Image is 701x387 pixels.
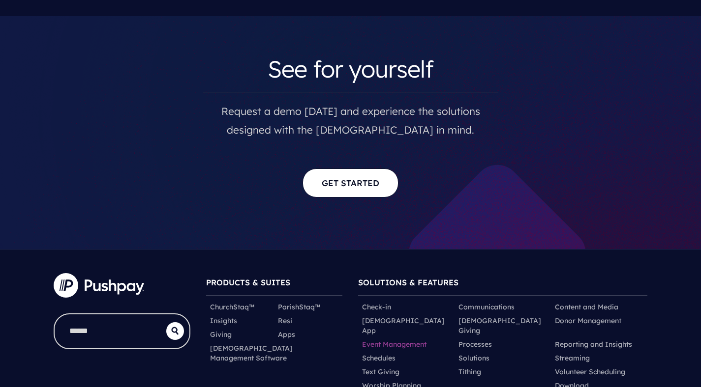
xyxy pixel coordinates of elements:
h6: PRODUCTS & SUITES [206,273,343,296]
a: Solutions [458,353,489,363]
h3: See for yourself [203,46,498,92]
a: Streaming [555,353,590,363]
a: Resi [278,316,292,326]
a: Donor Management [555,316,621,326]
a: [DEMOGRAPHIC_DATA] Management Software [210,343,293,363]
a: Volunteer Scheduling [555,367,625,377]
a: Insights [210,316,237,326]
a: Get Started [303,168,398,197]
p: Request a demo [DATE] and experience the solutions designed with the [DEMOGRAPHIC_DATA] in mind. [203,92,498,139]
h6: SOLUTIONS & FEATURES [358,273,647,296]
a: Giving [210,330,232,339]
a: ParishStaq™ [278,302,320,312]
a: ChurchStaq™ [210,302,254,312]
a: Apps [278,330,295,339]
a: Tithing [458,367,481,377]
a: Check-in [362,302,391,312]
a: Processes [458,339,492,349]
a: [DEMOGRAPHIC_DATA] Giving [458,316,547,335]
a: Event Management [362,339,427,349]
a: Content and Media [555,302,618,312]
a: Communications [458,302,515,312]
a: Schedules [362,353,396,363]
a: Reporting and Insights [555,339,632,349]
a: [DEMOGRAPHIC_DATA] App [362,316,451,335]
a: Text Giving [362,367,399,377]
